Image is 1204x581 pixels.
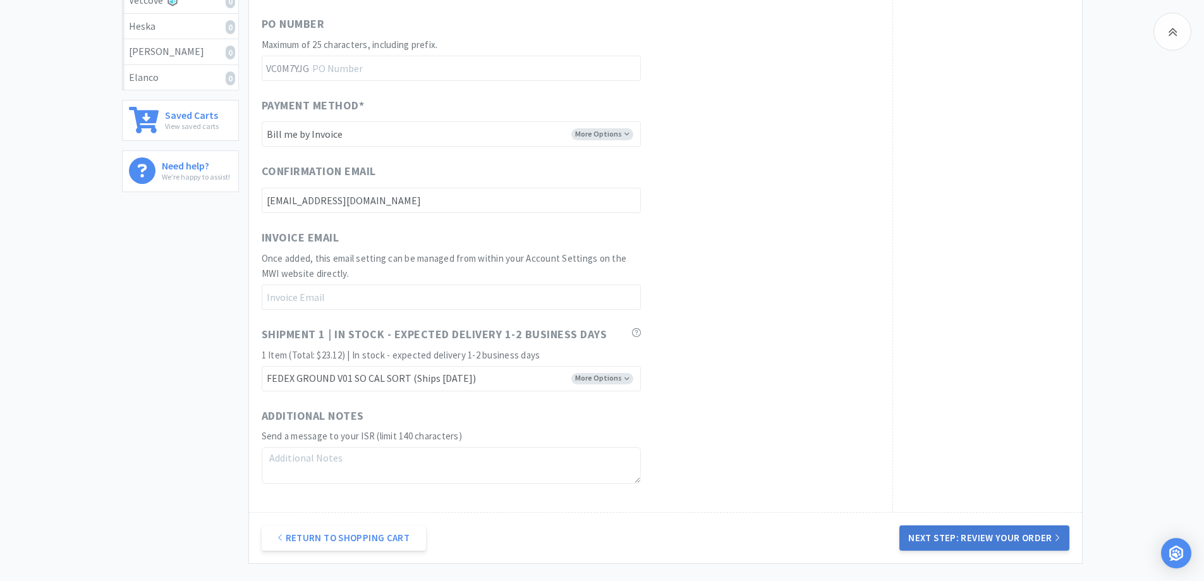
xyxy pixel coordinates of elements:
[899,525,1069,551] button: Next Step: Review Your Order
[262,162,376,181] span: Confirmation Email
[262,525,426,551] a: Return to Shopping Cart
[129,18,232,35] div: Heska
[262,15,325,34] span: PO Number
[123,39,238,65] a: [PERSON_NAME]0
[262,326,607,344] span: Shipment 1 | In stock - expected delivery 1-2 business days
[162,157,230,171] h6: Need help?
[226,46,235,59] i: 0
[262,188,641,213] input: Confirmation Email
[165,107,219,120] h6: Saved Carts
[1161,538,1191,568] div: Open Intercom Messenger
[129,70,232,86] div: Elanco
[162,171,230,183] p: We're happy to assist!
[262,56,312,80] span: VC0M7YJG
[226,71,235,85] i: 0
[123,14,238,40] a: Heska0
[262,56,641,81] input: PO Number
[262,97,365,115] span: Payment Method *
[165,120,219,132] p: View saved carts
[122,100,239,141] a: Saved CartsView saved carts
[262,252,627,279] span: Once added, this email setting can be managed from within your Account Settings on the MWI websit...
[262,39,438,51] span: Maximum of 25 characters, including prefix.
[262,430,462,442] span: Send a message to your ISR (limit 140 characters)
[123,65,238,90] a: Elanco0
[226,20,235,34] i: 0
[262,349,540,361] span: 1 Item (Total: $23.12) | In stock - expected delivery 1-2 business days
[262,284,641,310] input: Invoice Email
[129,44,232,60] div: [PERSON_NAME]
[262,407,364,425] span: Additional Notes
[262,229,339,247] span: Invoice Email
